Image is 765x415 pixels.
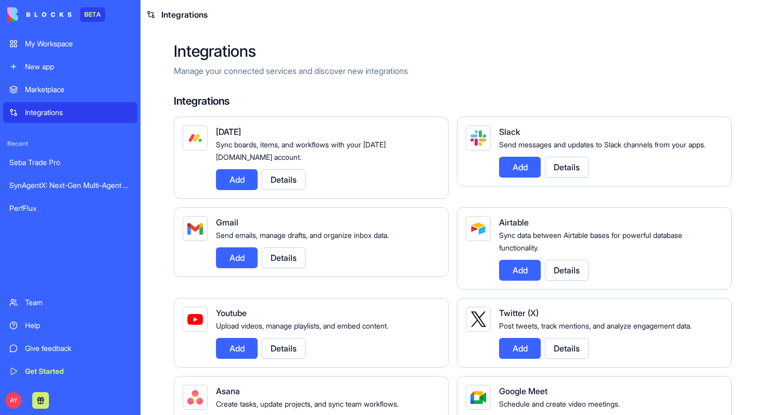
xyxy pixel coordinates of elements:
img: logo [7,7,72,22]
button: Add [216,247,258,268]
a: New app [3,56,137,77]
a: Marketplace [3,79,137,100]
button: Details [262,338,305,359]
div: My Workspace [25,39,131,49]
button: Add [216,169,258,190]
div: New app [25,61,131,72]
a: BETA [7,7,105,22]
span: Gmail [216,217,238,228]
span: Integrations [161,8,208,21]
a: Give feedback [3,338,137,359]
h2: Integrations [174,42,732,60]
button: Details [262,169,305,190]
span: Send messages and updates to Slack channels from your apps. [499,140,706,149]
a: Integrations [3,102,137,123]
p: Manage your connected services and discover new integrations [174,65,732,77]
div: SynAgentX: Next-Gen Multi-Agent AI SaaS Platform [9,180,131,191]
span: Twitter (X) [499,308,539,318]
h4: Integrations [174,94,732,108]
div: Seba Trade Pro [9,157,131,168]
span: Sync boards, items, and workflows with your [DATE][DOMAIN_NAME] account. [216,140,386,161]
div: Help [25,320,131,331]
a: My Workspace [3,33,137,54]
div: Get Started [25,366,131,376]
span: Airtable [499,217,529,228]
span: Asana [216,386,240,396]
span: Slack [499,127,520,137]
button: Details [545,338,589,359]
span: Youtube [216,308,247,318]
span: Send emails, manage drafts, and organize inbox data. [216,231,389,240]
div: Team [25,297,131,308]
div: Integrations [25,107,131,118]
button: Add [499,157,541,178]
span: AY [5,392,22,409]
span: Recent [3,140,137,148]
span: Upload videos, manage playlists, and embed content. [216,321,388,330]
span: Post tweets, track mentions, and analyze engagement data. [499,321,692,330]
a: PerfFlux [3,198,137,219]
a: SynAgentX: Next-Gen Multi-Agent AI SaaS Platform [3,175,137,196]
a: Help [3,315,137,336]
div: PerfFlux [9,203,131,213]
a: Seba Trade Pro [3,152,137,173]
button: Details [545,157,589,178]
span: Create tasks, update projects, and sync team workflows. [216,399,399,408]
a: Get Started [3,361,137,382]
button: Details [262,247,305,268]
button: Add [499,260,541,281]
span: Sync data between Airtable bases for powerful database functionality. [499,231,682,252]
div: Give feedback [25,343,131,354]
a: Team [3,292,137,313]
span: Google Meet [499,386,547,396]
button: Details [545,260,589,281]
div: Marketplace [25,84,131,95]
span: [DATE] [216,127,241,137]
div: BETA [80,7,105,22]
button: Add [216,338,258,359]
button: Add [499,338,541,359]
span: Schedule and create video meetings. [499,399,620,408]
